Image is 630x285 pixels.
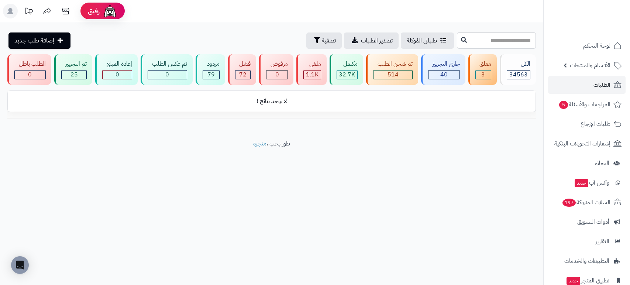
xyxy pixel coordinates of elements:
[481,70,485,79] span: 3
[344,32,399,49] a: تصدير الطلبات
[139,54,194,85] a: تم عكس الطلب 0
[28,70,32,79] span: 0
[11,256,29,274] div: Open Intercom Messenger
[148,60,187,68] div: تم عكس الطلب
[258,54,295,85] a: مرفوض 0
[62,71,87,79] div: 25
[328,54,365,85] a: مكتمل 32.7K
[401,32,454,49] a: طلباتي المُوكلة
[567,277,580,285] span: جديد
[548,213,626,231] a: أدوات التسويق
[266,60,288,68] div: مرفوض
[440,70,448,79] span: 40
[388,70,399,79] span: 514
[227,54,258,85] a: فشل 72
[239,70,247,79] span: 72
[203,71,219,79] div: 79
[475,60,492,68] div: معلق
[558,99,610,110] span: المراجعات والأسئلة
[581,119,610,129] span: طلبات الإرجاع
[562,199,576,207] span: 197
[304,71,321,79] div: 1132
[575,179,588,187] span: جديد
[373,71,412,79] div: 514
[6,54,53,85] a: الطلب باطل 0
[116,70,119,79] span: 0
[253,139,266,148] a: متجرة
[574,178,609,188] span: وآتس آب
[14,60,46,68] div: الطلب باطل
[467,54,499,85] a: معلق 3
[548,154,626,172] a: العملاء
[306,70,319,79] span: 1.1K
[15,71,45,79] div: 0
[70,70,78,79] span: 25
[361,36,393,45] span: تصدير الطلبات
[548,96,626,113] a: المراجعات والأسئلة5
[373,60,413,68] div: تم شحن الطلب
[595,158,609,168] span: العملاء
[165,70,169,79] span: 0
[8,91,536,111] td: لا توجد نتائج !
[562,197,610,207] span: السلات المتروكة
[203,60,220,68] div: مردود
[580,19,623,34] img: logo-2.png
[570,60,610,71] span: الأقسام والمنتجات
[548,76,626,94] a: الطلبات
[407,36,437,45] span: طلباتي المُوكلة
[337,71,358,79] div: 32698
[266,71,288,79] div: 0
[88,7,100,16] span: رفيق
[548,135,626,152] a: إشعارات التحويلات البنكية
[498,54,537,85] a: الكل34563
[548,193,626,211] a: السلات المتروكة197
[476,71,491,79] div: 3
[20,4,38,20] a: تحديثات المنصة
[583,41,610,51] span: لوحة التحكم
[509,70,528,79] span: 34563
[365,54,420,85] a: تم شحن الطلب 514
[554,138,610,149] span: إشعارات التحويلات البنكية
[306,32,342,49] button: تصفية
[303,60,321,68] div: ملغي
[428,71,459,79] div: 40
[507,60,530,68] div: الكل
[593,80,610,90] span: الطلبات
[235,60,251,68] div: فشل
[53,54,94,85] a: تم التجهيز 25
[339,70,355,79] span: 32.7K
[194,54,227,85] a: مردود 79
[420,54,467,85] a: جاري التجهيز 40
[102,60,132,68] div: إعادة المبلغ
[548,233,626,250] a: التقارير
[564,256,609,266] span: التطبيقات والخدمات
[337,60,358,68] div: مكتمل
[322,36,336,45] span: تصفية
[595,236,609,247] span: التقارير
[94,54,139,85] a: إعادة المبلغ 0
[548,252,626,270] a: التطبيقات والخدمات
[577,217,609,227] span: أدوات التسويق
[14,36,54,45] span: إضافة طلب جديد
[103,71,132,79] div: 0
[207,70,215,79] span: 79
[235,71,251,79] div: 72
[428,60,460,68] div: جاري التجهيز
[548,174,626,192] a: وآتس آبجديد
[61,60,87,68] div: تم التجهيز
[8,32,70,49] a: إضافة طلب جديد
[295,54,328,85] a: ملغي 1.1K
[559,101,568,109] span: 5
[148,71,187,79] div: 0
[275,70,279,79] span: 0
[548,37,626,55] a: لوحة التحكم
[103,4,117,18] img: ai-face.png
[548,115,626,133] a: طلبات الإرجاع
